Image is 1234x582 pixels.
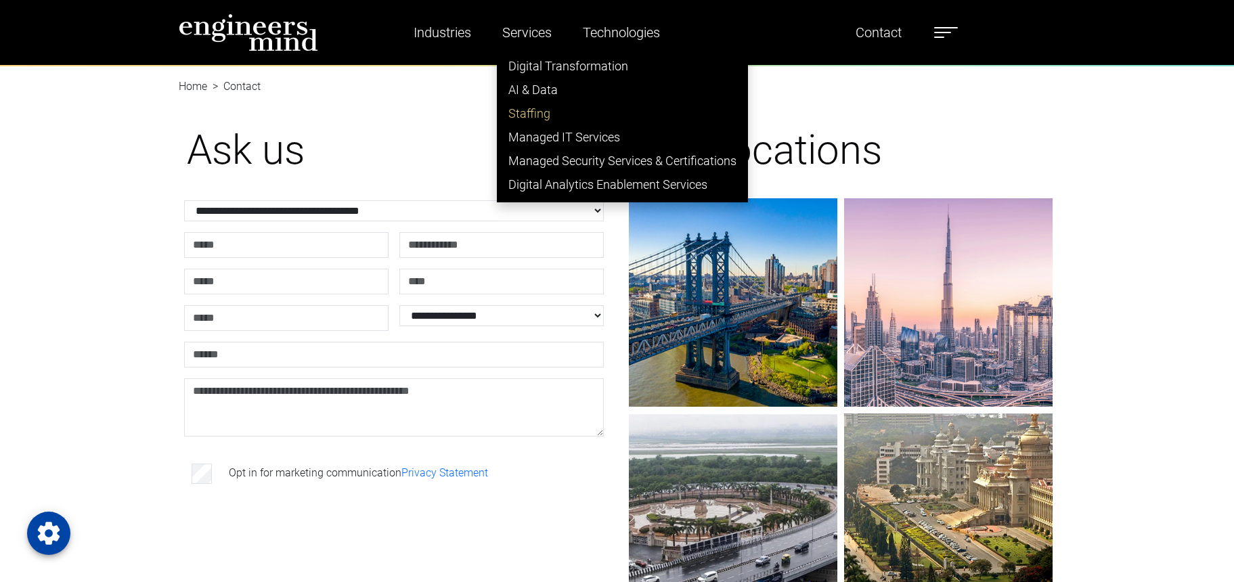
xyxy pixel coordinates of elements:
li: Contact [207,79,261,95]
a: Contact [850,17,907,48]
a: Home [179,80,207,93]
a: Digital Analytics Enablement Services [498,173,747,196]
a: Staffing [498,102,747,125]
a: Managed Security Services & Certifications [498,149,747,173]
iframe: reCAPTCHA [187,508,393,561]
ul: Industries [497,48,748,202]
img: gif [844,198,1053,407]
a: Technologies [577,17,665,48]
h1: Our Locations [634,126,1048,175]
a: Digital Transformation [498,54,747,78]
a: AI & Data [498,78,747,102]
nav: breadcrumb [179,65,1056,81]
a: Services [497,17,557,48]
a: Privacy Statement [401,466,488,479]
label: Opt in for marketing communication [229,465,488,481]
img: logo [179,14,318,51]
h1: Ask us [187,126,601,175]
a: Industries [408,17,477,48]
a: Managed IT Services [498,125,747,149]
